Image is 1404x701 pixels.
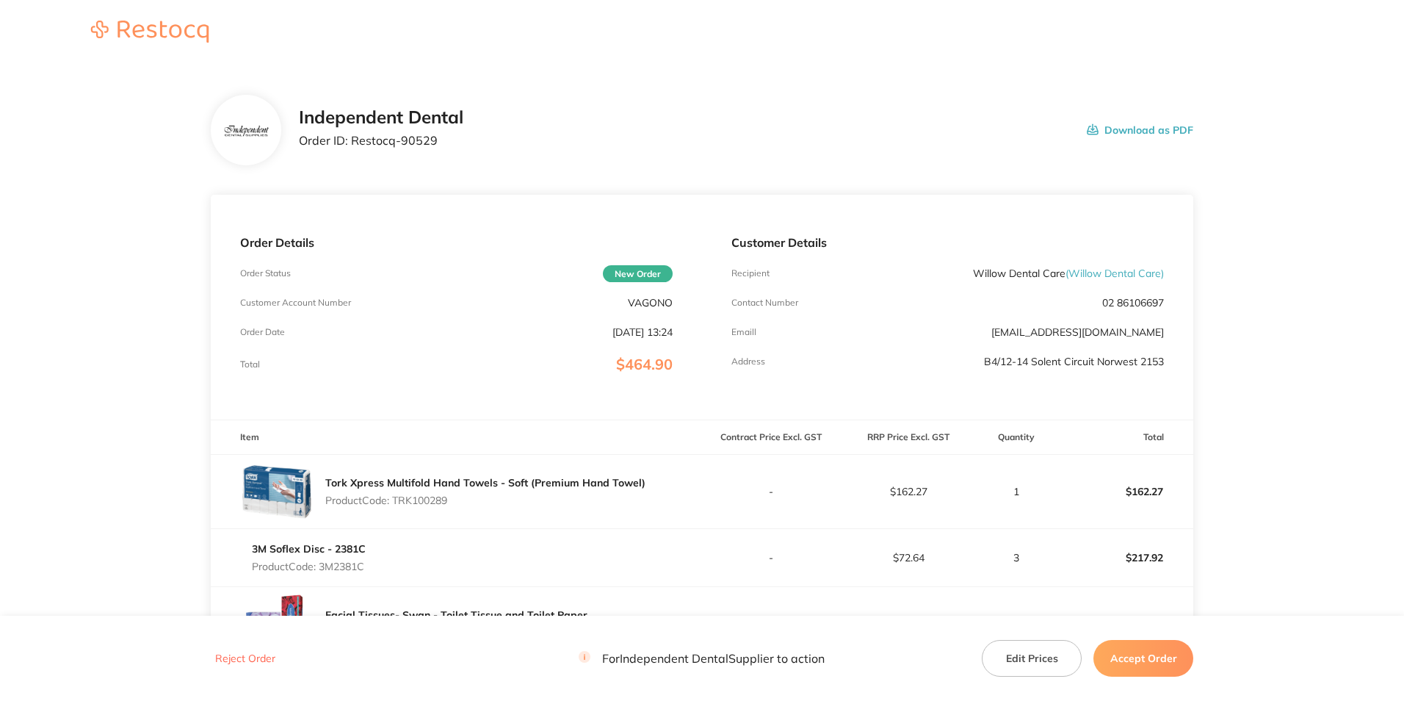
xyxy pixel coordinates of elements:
[1087,107,1193,153] button: Download as PDF
[702,420,839,455] th: Contract Price Excl. GST
[240,236,673,249] p: Order Details
[76,21,223,43] img: Restocq logo
[76,21,223,45] a: Restocq logo
[991,326,1164,339] a: [EMAIL_ADDRESS][DOMAIN_NAME]
[982,640,1082,677] button: Edit Prices
[1056,420,1193,455] th: Total
[1065,267,1164,280] span: ( Willow Dental Care )
[731,298,798,308] p: Contact Number
[240,359,260,370] p: Total
[325,495,645,506] p: Product Code: TRK100289
[840,486,976,497] p: $162.27
[240,268,291,278] p: Order Status
[603,265,673,282] span: New Order
[731,327,756,337] p: Emaill
[211,420,702,455] th: Item
[1057,474,1193,509] p: $162.27
[731,268,770,278] p: Recipient
[240,455,314,528] img: eWZyenhkNg
[1093,640,1193,677] button: Accept Order
[211,653,280,666] button: Reject Order
[1057,540,1193,575] p: $217.92
[612,326,673,338] p: [DATE] 13:24
[973,267,1164,279] p: Willow Dental Care
[731,356,765,367] p: Address
[252,561,366,572] p: Product Code: 3M2381C
[240,587,314,661] img: bjUwdXh5bg
[628,297,673,309] p: VAGONO
[840,552,976,564] p: $72.64
[240,327,285,337] p: Order Date
[984,356,1164,367] p: B4/12-14 Solent Circuit Norwest 2153
[703,486,839,497] p: -
[252,542,366,556] a: 3M Soflex Disc - 2381C
[222,123,269,138] img: bzV5Y2k1dA
[978,486,1055,497] p: 1
[299,107,463,128] h2: Independent Dental
[299,134,463,147] p: Order ID: Restocq- 90529
[579,652,825,666] p: For Independent Dental Supplier to action
[325,476,645,489] a: Tork Xpress Multifold Hand Towels - Soft (Premium Hand Towel)
[1057,606,1193,641] p: $42.45
[977,420,1056,455] th: Quantity
[731,236,1164,249] p: Customer Details
[839,420,977,455] th: RRP Price Excl. GST
[703,552,839,564] p: -
[240,298,351,308] p: Customer Account Number
[1102,297,1164,309] p: 02 86106697
[978,552,1055,564] p: 3
[325,608,587,622] a: Facial Tissues- Swan - Toilet Tissue and Toilet Paper
[616,355,673,373] span: $464.90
